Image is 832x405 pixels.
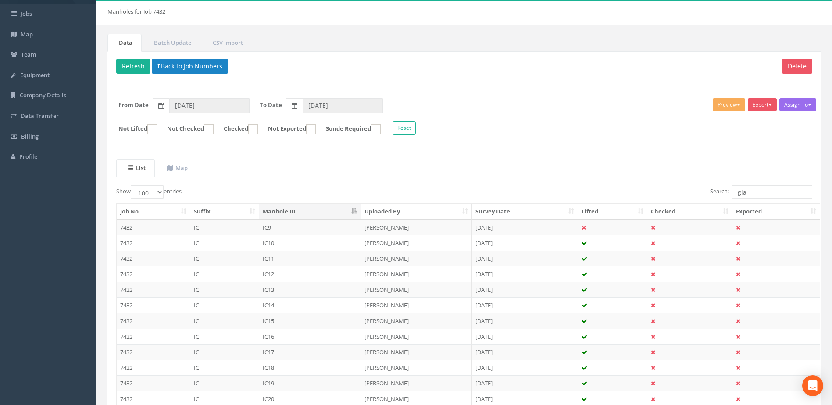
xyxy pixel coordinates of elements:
[117,313,190,329] td: 7432
[472,329,578,345] td: [DATE]
[117,266,190,282] td: 7432
[472,360,578,376] td: [DATE]
[472,266,578,282] td: [DATE]
[190,329,259,345] td: IC
[647,204,732,220] th: Checked: activate to sort column ascending
[779,98,816,111] button: Assign To
[117,235,190,251] td: 7432
[259,220,361,235] td: IC9
[303,98,383,113] input: To Date
[361,204,472,220] th: Uploaded By: activate to sort column ascending
[472,251,578,266] td: [DATE]
[578,204,648,220] th: Lifted: activate to sort column ascending
[190,375,259,391] td: IC
[393,121,416,135] button: Reset
[361,329,472,345] td: [PERSON_NAME]
[117,375,190,391] td: 7432
[732,185,812,199] input: Search:
[20,91,66,99] span: Company Details
[190,297,259,313] td: IC
[472,235,578,251] td: [DATE]
[361,297,472,313] td: [PERSON_NAME]
[19,153,37,160] span: Profile
[472,204,578,220] th: Survey Date: activate to sort column ascending
[117,220,190,235] td: 7432
[117,329,190,345] td: 7432
[259,329,361,345] td: IC16
[361,313,472,329] td: [PERSON_NAME]
[732,204,820,220] th: Exported: activate to sort column ascending
[259,251,361,266] td: IC11
[361,360,472,376] td: [PERSON_NAME]
[110,124,157,134] label: Not Lifted
[259,266,361,282] td: IC12
[782,59,812,74] button: Delete
[117,251,190,266] td: 7432
[190,220,259,235] td: IC
[116,185,182,199] label: Show entries
[117,344,190,360] td: 7432
[802,375,823,396] div: Open Intercom Messenger
[116,159,155,177] a: List
[259,297,361,313] td: IC14
[190,282,259,298] td: IC
[361,282,472,298] td: [PERSON_NAME]
[361,251,472,266] td: [PERSON_NAME]
[190,344,259,360] td: IC
[748,98,777,111] button: Export
[107,7,165,16] li: Manholes for Job 7432
[215,124,258,134] label: Checked
[117,360,190,376] td: 7432
[472,297,578,313] td: [DATE]
[361,375,472,391] td: [PERSON_NAME]
[128,164,146,172] uib-tab-heading: List
[259,313,361,329] td: IC15
[117,282,190,298] td: 7432
[21,10,32,18] span: Jobs
[190,235,259,251] td: IC
[158,124,214,134] label: Not Checked
[190,360,259,376] td: IC
[21,112,59,120] span: Data Transfer
[118,101,149,109] label: From Date
[259,124,316,134] label: Not Exported
[259,204,361,220] th: Manhole ID: activate to sort column descending
[317,124,381,134] label: Sonde Required
[117,204,190,220] th: Job No: activate to sort column ascending
[472,375,578,391] td: [DATE]
[361,266,472,282] td: [PERSON_NAME]
[260,101,282,109] label: To Date
[713,98,745,111] button: Preview
[143,34,200,52] a: Batch Update
[117,297,190,313] td: 7432
[107,34,142,52] a: Data
[190,313,259,329] td: IC
[190,251,259,266] td: IC
[21,30,33,38] span: Map
[152,59,228,74] button: Back to Job Numbers
[259,344,361,360] td: IC17
[201,34,252,52] a: CSV Import
[259,375,361,391] td: IC19
[190,204,259,220] th: Suffix: activate to sort column ascending
[156,159,197,177] a: Map
[361,220,472,235] td: [PERSON_NAME]
[190,266,259,282] td: IC
[21,132,39,140] span: Billing
[710,185,812,199] label: Search:
[20,71,50,79] span: Equipment
[169,98,250,113] input: From Date
[472,313,578,329] td: [DATE]
[259,360,361,376] td: IC18
[361,344,472,360] td: [PERSON_NAME]
[167,164,188,172] uib-tab-heading: Map
[472,344,578,360] td: [DATE]
[259,235,361,251] td: IC10
[116,59,150,74] button: Refresh
[472,220,578,235] td: [DATE]
[131,185,164,199] select: Showentries
[472,282,578,298] td: [DATE]
[259,282,361,298] td: IC13
[21,50,36,58] span: Team
[361,235,472,251] td: [PERSON_NAME]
